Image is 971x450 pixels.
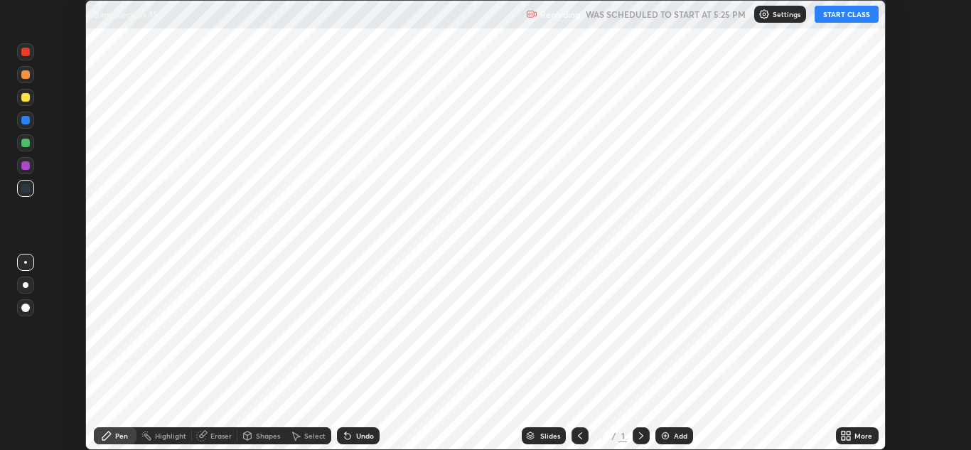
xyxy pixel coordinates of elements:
[94,9,158,20] p: Biomolecules-15
[773,11,800,18] p: Settings
[758,9,770,20] img: class-settings-icons
[540,432,560,439] div: Slides
[586,8,746,21] h5: WAS SCHEDULED TO START AT 5:25 PM
[815,6,879,23] button: START CLASS
[594,432,608,440] div: 1
[210,432,232,439] div: Eraser
[155,432,186,439] div: Highlight
[854,432,872,439] div: More
[674,432,687,439] div: Add
[356,432,374,439] div: Undo
[304,432,326,439] div: Select
[540,9,580,20] p: Recording
[115,432,128,439] div: Pen
[660,430,671,441] img: add-slide-button
[611,432,616,440] div: /
[256,432,280,439] div: Shapes
[618,429,627,442] div: 1
[526,9,537,20] img: recording.375f2c34.svg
